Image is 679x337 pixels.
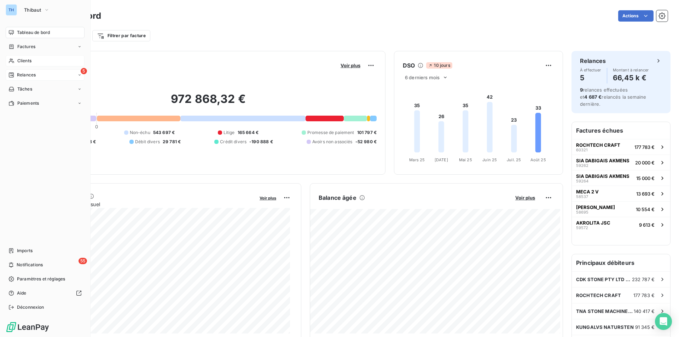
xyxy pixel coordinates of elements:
div: Open Intercom Messenger [655,313,672,330]
h2: 972 868,32 € [40,92,377,113]
a: Tableau de bord [6,27,85,38]
span: 55 [79,258,87,264]
span: 543 697 € [153,129,175,136]
tspan: Juil. 25 [507,157,521,162]
a: Imports [6,245,85,256]
button: Voir plus [513,194,537,201]
h4: 66,45 k € [613,72,649,83]
button: SIA DABIGAIS AKMENS5926220 000 € [572,155,670,170]
span: Tâches [17,86,32,92]
span: MECA 2 V [576,189,599,194]
button: Filtrer par facture [92,30,150,41]
button: AKROLITA JSC595729 613 € [572,217,670,232]
span: Aide [17,290,27,296]
span: [PERSON_NAME] [576,204,615,210]
span: Crédit divers [220,139,246,145]
span: Déconnexion [17,304,44,310]
span: -190 888 € [249,139,273,145]
h4: 5 [580,72,601,83]
span: Tableau de bord [17,29,50,36]
span: SIA DABIGAIS AKMENS [576,158,629,163]
tspan: Août 25 [530,157,546,162]
span: Notifications [17,262,43,268]
span: TNA STONE MACHINERY INC. [576,308,634,314]
span: 6 derniers mois [405,75,440,80]
span: 59264 [576,179,588,183]
img: Logo LeanPay [6,321,50,333]
tspan: [DATE] [435,157,448,162]
span: Non-échu [130,129,150,136]
span: Débit divers [135,139,160,145]
button: ROCHTECH CRAFT60321177 783 € [572,139,670,155]
span: Chiffre d'affaires mensuel [40,201,255,208]
span: 59262 [576,163,588,168]
span: Relances [17,72,36,78]
span: Paramètres et réglages [17,276,65,282]
span: Litige [224,129,235,136]
a: Paramètres et réglages [6,273,85,285]
span: 58537 [576,194,588,199]
span: 0 [95,124,98,129]
span: Imports [17,248,33,254]
span: 165 664 € [238,129,259,136]
button: Voir plus [338,62,362,69]
span: Voir plus [515,195,535,201]
span: 58695 [576,210,588,214]
button: Actions [618,10,654,22]
span: 10 554 € [636,207,655,212]
span: Thibaut [24,7,41,13]
span: À effectuer [580,68,601,72]
span: 15 000 € [636,175,655,181]
span: Clients [17,58,31,64]
span: 10 jours [426,62,452,69]
span: Voir plus [341,63,360,68]
span: -52 980 € [355,139,377,145]
span: SIA DABIGAIS AKMENS [576,173,629,179]
span: AKROLITA JSC [576,220,610,226]
h6: Balance âgée [319,193,356,202]
span: CDK STONE PTY LTD ([GEOGRAPHIC_DATA]) [576,277,632,282]
a: Tâches [6,83,85,95]
tspan: Mars 25 [409,157,425,162]
span: 13 693 € [636,191,655,197]
span: 140 417 € [634,308,655,314]
span: 177 783 € [633,292,655,298]
button: SIA DABIGAIS AKMENS5926415 000 € [572,170,670,186]
span: 101 797 € [357,129,377,136]
button: MECA 2 V5853713 693 € [572,186,670,201]
span: 9 613 € [639,222,655,228]
h6: Relances [580,57,606,65]
span: 29 781 € [163,139,181,145]
a: Factures [6,41,85,52]
span: 4 687 € [584,94,602,100]
div: TH [6,4,17,16]
span: 91 345 € [635,324,655,330]
span: Avoirs non associés [312,139,353,145]
tspan: Juin 25 [482,157,497,162]
span: Factures [17,43,35,50]
button: [PERSON_NAME]5869510 554 € [572,201,670,217]
h6: DSO [403,61,415,70]
a: Aide [6,287,85,299]
a: Paiements [6,98,85,109]
span: KUNGALVS NATURSTEN [576,324,634,330]
button: Voir plus [257,194,278,201]
span: 60321 [576,148,587,152]
span: Promesse de paiement [307,129,354,136]
span: Montant à relancer [613,68,649,72]
span: 59572 [576,226,588,230]
span: 232 787 € [632,277,655,282]
span: ROCHTECH CRAFT [576,292,621,298]
span: 9 [580,87,583,93]
span: 177 783 € [634,144,655,150]
a: Clients [6,55,85,66]
span: 5 [81,68,87,74]
tspan: Mai 25 [459,157,472,162]
h6: Principaux débiteurs [572,254,670,271]
span: 20 000 € [635,160,655,165]
span: Paiements [17,100,39,106]
span: relances effectuées et relancés la semaine dernière. [580,87,646,107]
span: ROCHTECH CRAFT [576,142,620,148]
h6: Factures échues [572,122,670,139]
a: 5Relances [6,69,85,81]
